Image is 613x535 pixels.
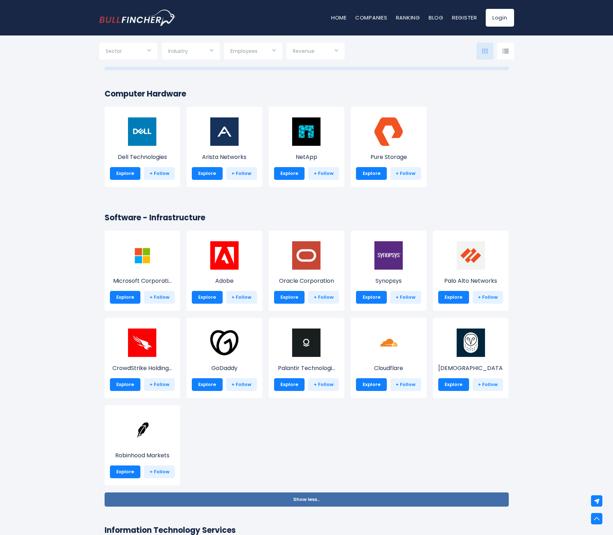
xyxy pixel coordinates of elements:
a: Adobe [192,254,257,285]
a: + Follow [308,378,339,391]
input: Selection [293,45,338,58]
a: Ranking [396,14,420,21]
input: Selection [168,45,213,58]
p: Microsoft Corporation [110,277,175,285]
a: CrowdStrike Holding... [110,342,175,373]
button: Show less... [105,492,509,507]
p: Dell Technologies [110,153,175,161]
a: Blog [429,14,444,21]
a: + Follow [144,465,175,478]
a: Palantir Technologi... [274,342,339,373]
p: Oracle Corporation [274,277,339,285]
a: + Follow [473,378,503,391]
p: Palantir Technologies [274,364,339,373]
img: PLTR.jpeg [292,329,321,357]
img: DELL.png [128,117,156,146]
a: Cloudflare [356,342,421,373]
img: ANET.png [210,117,239,146]
h2: Software - Infrastructure [105,212,509,224]
a: [DEMOGRAPHIC_DATA] [438,342,503,373]
a: Login [486,9,514,27]
a: Explore [110,291,141,304]
img: PANW.png [457,241,485,270]
img: MSFT.png [128,241,156,270]
a: Explore [356,291,387,304]
p: Robinhood Markets [110,451,175,460]
a: Robinhood Markets [110,429,175,460]
a: Explore [192,167,223,180]
p: CrowdStrike Holdings [110,364,175,373]
span: Show less... [293,497,320,502]
a: GoDaddy [192,342,257,373]
a: + Follow [390,167,421,180]
img: ADBE.png [210,241,239,270]
input: Selection [230,45,276,58]
img: PSTG.png [374,117,403,146]
input: Selection [106,45,151,58]
img: CRWD.png [128,329,156,357]
a: Explore [356,167,387,180]
a: Oracle Corporation [274,254,339,285]
a: + Follow [144,167,175,180]
a: Go to homepage [99,10,175,26]
span: Sector [106,48,122,54]
a: + Follow [226,167,257,180]
a: Companies [355,14,388,21]
a: + Follow [308,167,339,180]
p: Synopsys [356,277,421,285]
h2: Computer Hardware [105,88,509,100]
a: Explore [110,378,141,391]
a: Explore [438,378,469,391]
p: NetApp [274,153,339,161]
img: IOT.png [457,329,485,357]
a: Dell Technologies [110,131,175,161]
a: Explore [356,378,387,391]
a: Explore [274,378,305,391]
p: Arista Networks [192,153,257,161]
a: + Follow [308,291,339,304]
a: + Follow [390,291,421,304]
img: ORCL.jpeg [292,241,321,270]
a: NetApp [274,131,339,161]
a: Explore [438,291,469,304]
p: Cloudflare [356,364,421,373]
span: Industry [168,48,188,54]
span: Employees [230,48,257,54]
img: SNPS.png [374,241,403,270]
a: Microsoft Corporati... [110,254,175,285]
img: icon-comp-list-view.svg [502,49,509,54]
img: Bullfincher logo [99,10,176,26]
a: Explore [110,167,141,180]
p: Pure Storage [356,153,421,161]
a: + Follow [144,291,175,304]
a: Explore [110,465,141,478]
img: GDDY.png [210,329,239,357]
a: Register [452,14,477,21]
a: + Follow [473,291,503,304]
a: Explore [274,291,305,304]
a: Palo Alto Networks [438,254,503,285]
img: NTAP.jpeg [292,117,321,146]
p: Palo Alto Networks [438,277,503,285]
a: + Follow [226,291,257,304]
a: + Follow [226,378,257,391]
img: NET.png [374,329,403,357]
a: + Follow [144,378,175,391]
p: GoDaddy [192,364,257,373]
img: icon-comp-grid.svg [482,49,488,54]
p: Adobe [192,277,257,285]
a: Synopsys [356,254,421,285]
p: Samsara [438,364,503,373]
a: Home [331,14,347,21]
a: + Follow [390,378,421,391]
a: Arista Networks [192,131,257,161]
a: Explore [192,291,223,304]
span: Revenue [293,48,314,54]
a: Explore [274,167,305,180]
a: Explore [192,378,223,391]
a: Pure Storage [356,131,421,161]
img: HOOD.png [128,416,156,444]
